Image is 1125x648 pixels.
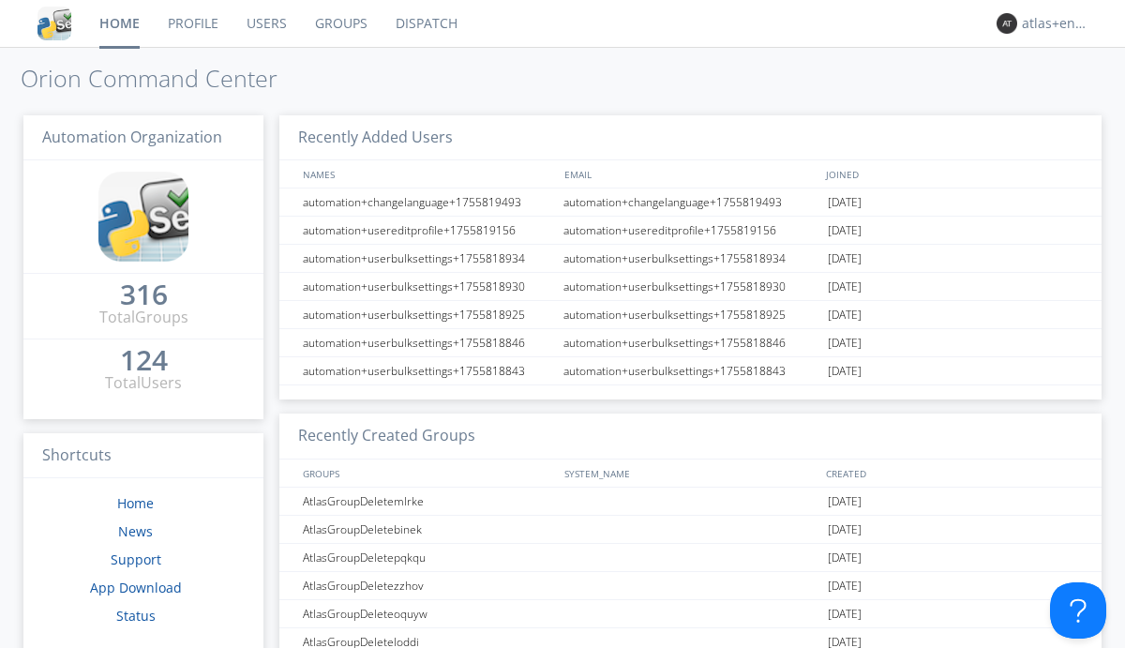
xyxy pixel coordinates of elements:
h3: Shortcuts [23,433,263,479]
div: AtlasGroupDeletepqkqu [298,544,558,571]
div: automation+userbulksettings+1755818930 [559,273,823,300]
div: automation+userbulksettings+1755818930 [298,273,558,300]
div: automation+userbulksettings+1755818925 [298,301,558,328]
a: automation+userbulksettings+1755818843automation+userbulksettings+1755818843[DATE] [279,357,1102,385]
div: NAMES [298,160,555,188]
span: [DATE] [828,301,862,329]
div: AtlasGroupDeletebinek [298,516,558,543]
span: [DATE] [828,357,862,385]
a: News [118,522,153,540]
h3: Recently Added Users [279,115,1102,161]
a: AtlasGroupDeletezzhov[DATE] [279,572,1102,600]
span: [DATE] [828,516,862,544]
div: SYSTEM_NAME [560,460,821,487]
a: automation+userbulksettings+1755818934automation+userbulksettings+1755818934[DATE] [279,245,1102,273]
a: 316 [120,285,168,307]
iframe: Toggle Customer Support [1050,582,1106,639]
a: App Download [90,579,182,596]
a: AtlasGroupDeletebinek[DATE] [279,516,1102,544]
a: Support [111,550,161,568]
span: [DATE] [828,572,862,600]
div: automation+changelanguage+1755819493 [559,188,823,216]
img: 373638.png [997,13,1017,34]
div: AtlasGroupDeleteoquyw [298,600,558,627]
span: [DATE] [828,329,862,357]
div: EMAIL [560,160,821,188]
a: automation+userbulksettings+1755818846automation+userbulksettings+1755818846[DATE] [279,329,1102,357]
span: [DATE] [828,600,862,628]
span: [DATE] [828,273,862,301]
span: [DATE] [828,488,862,516]
div: automation+usereditprofile+1755819156 [298,217,558,244]
div: automation+userbulksettings+1755818843 [559,357,823,384]
div: atlas+english0001 [1022,14,1092,33]
a: automation+changelanguage+1755819493automation+changelanguage+1755819493[DATE] [279,188,1102,217]
div: GROUPS [298,460,555,487]
div: AtlasGroupDeletezzhov [298,572,558,599]
a: 124 [120,351,168,372]
span: [DATE] [828,544,862,572]
a: automation+userbulksettings+1755818925automation+userbulksettings+1755818925[DATE] [279,301,1102,329]
div: automation+userbulksettings+1755818934 [559,245,823,272]
div: 124 [120,351,168,369]
span: [DATE] [828,245,862,273]
div: CREATED [821,460,1084,487]
div: automation+userbulksettings+1755818846 [298,329,558,356]
a: AtlasGroupDeleteoquyw[DATE] [279,600,1102,628]
div: automation+changelanguage+1755819493 [298,188,558,216]
a: Home [117,494,154,512]
a: automation+userbulksettings+1755818930automation+userbulksettings+1755818930[DATE] [279,273,1102,301]
h3: Recently Created Groups [279,414,1102,460]
div: Total Users [105,372,182,394]
div: automation+userbulksettings+1755818934 [298,245,558,272]
div: automation+userbulksettings+1755818843 [298,357,558,384]
div: automation+usereditprofile+1755819156 [559,217,823,244]
a: automation+usereditprofile+1755819156automation+usereditprofile+1755819156[DATE] [279,217,1102,245]
div: automation+userbulksettings+1755818925 [559,301,823,328]
div: automation+userbulksettings+1755818846 [559,329,823,356]
div: 316 [120,285,168,304]
div: JOINED [821,160,1084,188]
span: [DATE] [828,217,862,245]
a: AtlasGroupDeletemlrke[DATE] [279,488,1102,516]
div: AtlasGroupDeletemlrke [298,488,558,515]
span: Automation Organization [42,127,222,147]
a: Status [116,607,156,625]
a: AtlasGroupDeletepqkqu[DATE] [279,544,1102,572]
div: Total Groups [99,307,188,328]
img: cddb5a64eb264b2086981ab96f4c1ba7 [37,7,71,40]
span: [DATE] [828,188,862,217]
img: cddb5a64eb264b2086981ab96f4c1ba7 [98,172,188,262]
